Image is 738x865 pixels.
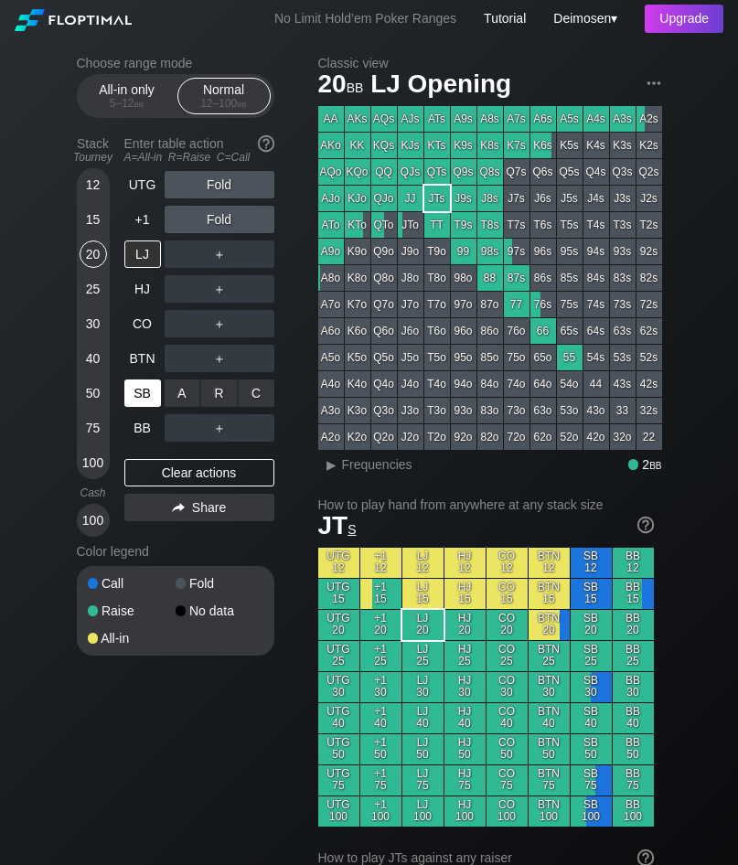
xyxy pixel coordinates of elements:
[371,239,397,264] div: Q9o
[571,641,612,671] div: SB 25
[318,159,344,185] div: AQo
[571,579,612,609] div: SB 15
[477,159,503,185] div: Q8s
[345,239,370,264] div: K9o
[487,734,528,764] div: CO 50
[124,345,161,372] div: BTN
[424,106,450,132] div: ATs
[345,186,370,211] div: KJo
[201,379,237,407] div: R
[348,518,356,538] span: s
[424,371,450,397] div: T4o
[484,11,526,26] a: Tutorial
[424,318,450,344] div: T6o
[398,318,423,344] div: J6o
[451,398,476,423] div: 93o
[477,424,503,450] div: 82o
[504,239,529,264] div: 97s
[477,133,503,158] div: K8s
[610,106,636,132] div: A3s
[318,186,344,211] div: AJo
[636,106,662,132] div: A2s
[176,604,263,617] div: No data
[345,371,370,397] div: K4o
[636,159,662,185] div: Q2s
[530,133,556,158] div: K6s
[318,672,359,702] div: UTG 30
[613,548,654,578] div: BB 12
[613,703,654,733] div: BB 40
[583,371,609,397] div: 44
[318,318,344,344] div: A6o
[557,239,583,264] div: 95s
[398,398,423,423] div: J3o
[530,318,556,344] div: 66
[371,424,397,450] div: Q2o
[610,133,636,158] div: K3s
[318,292,344,317] div: A7o
[172,503,185,513] img: share.864f2f62.svg
[610,186,636,211] div: J3s
[571,672,612,702] div: SB 30
[318,579,359,609] div: UTG 15
[529,734,570,764] div: BTN 50
[636,515,656,535] img: help.32db89a4.svg
[77,537,274,566] div: Color legend
[347,76,364,96] span: bb
[360,703,401,733] div: +1 40
[444,734,486,764] div: HJ 50
[77,56,274,70] h2: Choose range mode
[316,70,367,101] span: 20
[557,265,583,291] div: 85s
[398,345,423,370] div: J5o
[398,371,423,397] div: J4o
[320,454,344,475] div: ▸
[124,129,274,171] div: Enter table action
[165,379,274,407] div: ＋
[557,292,583,317] div: 75s
[15,9,132,31] img: Floptimal logo
[124,240,161,268] div: LJ
[613,641,654,671] div: BB 25
[402,734,444,764] div: LJ 50
[360,641,401,671] div: +1 25
[487,610,528,640] div: CO 20
[318,497,654,512] h2: How to play hand from anywhere at any stack size
[613,610,654,640] div: BB 20
[636,239,662,264] div: 92s
[477,212,503,238] div: T8s
[165,240,274,268] div: ＋
[80,171,107,198] div: 12
[402,765,444,796] div: LJ 75
[557,186,583,211] div: J5s
[610,345,636,370] div: 53s
[124,206,161,233] div: +1
[398,424,423,450] div: J2o
[345,424,370,450] div: K2o
[583,133,609,158] div: K4s
[80,240,107,268] div: 20
[424,186,450,211] div: JTs
[80,275,107,303] div: 25
[530,239,556,264] div: 96s
[557,318,583,344] div: 65s
[529,672,570,702] div: BTN 30
[318,133,344,158] div: AKo
[530,186,556,211] div: J6s
[371,106,397,132] div: AQs
[80,310,107,337] div: 30
[636,212,662,238] div: T2s
[557,424,583,450] div: 52o
[360,765,401,796] div: +1 75
[360,579,401,609] div: +1 15
[477,318,503,344] div: 86o
[342,457,412,472] span: Frequencies
[88,604,176,617] div: Raise
[444,672,486,702] div: HJ 30
[636,265,662,291] div: 82s
[613,672,654,702] div: BB 30
[345,159,370,185] div: KQo
[477,106,503,132] div: A8s
[402,703,444,733] div: LJ 40
[487,548,528,578] div: CO 12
